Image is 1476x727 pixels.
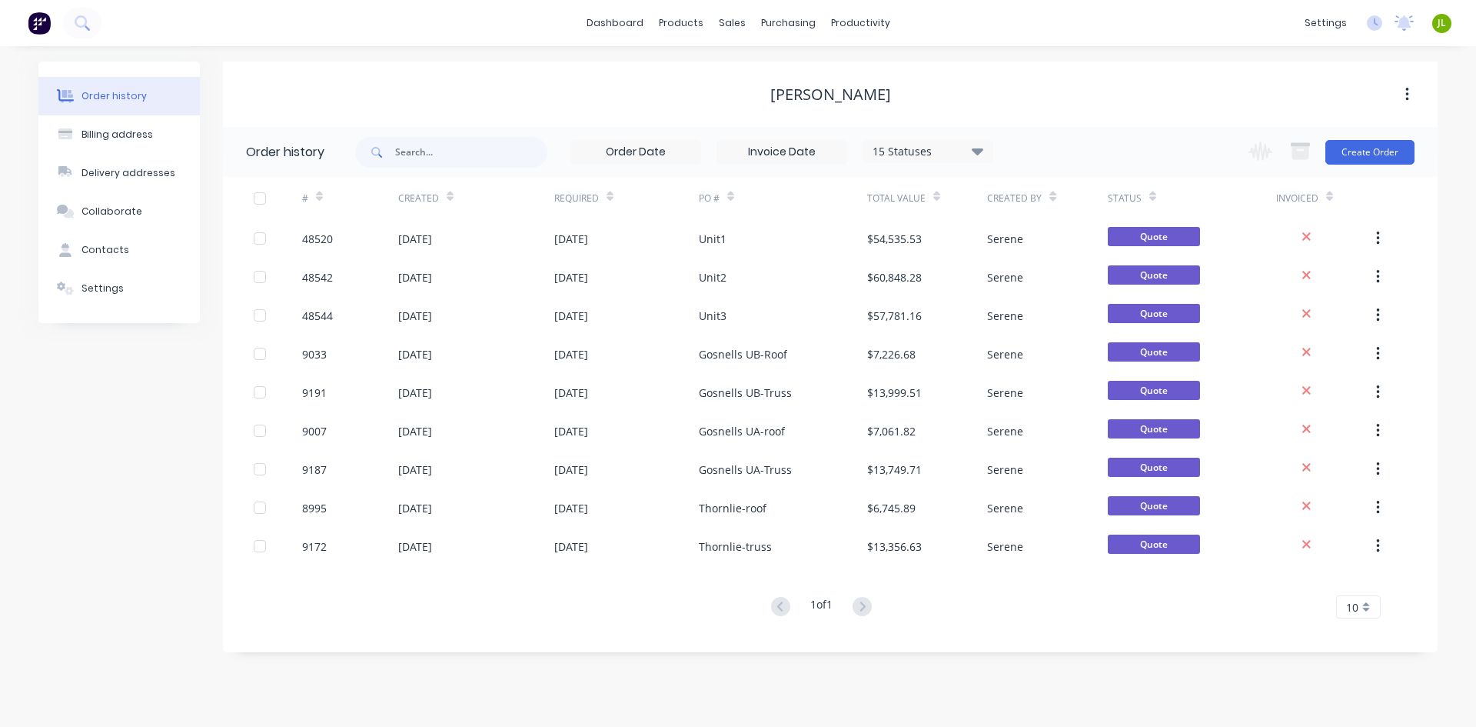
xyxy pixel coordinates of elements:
[867,423,916,439] div: $7,061.82
[867,539,922,555] div: $13,356.63
[28,12,51,35] img: Factory
[302,462,327,478] div: 9187
[987,269,1023,285] div: Serene
[81,243,129,257] div: Contacts
[867,385,922,401] div: $13,999.51
[398,385,432,401] div: [DATE]
[554,177,699,219] div: Required
[302,231,333,247] div: 48520
[1108,419,1200,439] span: Quote
[81,128,153,142] div: Billing address
[1108,458,1200,477] span: Quote
[867,269,922,285] div: $60,848.28
[398,500,432,516] div: [DATE]
[554,462,588,478] div: [DATE]
[302,192,308,205] div: #
[699,308,726,324] div: Unit3
[398,346,432,362] div: [DATE]
[699,231,726,247] div: Unit1
[302,269,333,285] div: 48542
[699,177,867,219] div: PO #
[823,12,898,35] div: productivity
[554,308,588,324] div: [DATE]
[38,269,200,308] button: Settings
[987,539,1023,555] div: Serene
[699,269,726,285] div: Unit2
[398,269,432,285] div: [DATE]
[987,500,1023,516] div: Serene
[398,192,439,205] div: Created
[987,231,1023,247] div: Serene
[1108,192,1142,205] div: Status
[81,89,147,103] div: Order history
[810,596,833,619] div: 1 of 1
[867,308,922,324] div: $57,781.16
[398,539,432,555] div: [DATE]
[1297,12,1355,35] div: settings
[1108,496,1200,515] span: Quote
[38,77,200,115] button: Order history
[554,346,588,362] div: [DATE]
[81,282,124,295] div: Settings
[302,346,327,362] div: 9033
[987,308,1023,324] div: Serene
[554,269,588,285] div: [DATE]
[38,231,200,269] button: Contacts
[302,308,333,324] div: 48544
[699,462,792,478] div: Gosnells UA-Truss
[1346,599,1358,615] span: 10
[38,115,200,154] button: Billing address
[867,500,916,516] div: $6,745.89
[699,500,766,516] div: Thornlie-roof
[554,192,599,205] div: Required
[1108,304,1200,323] span: Quote
[867,192,926,205] div: Total Value
[987,385,1023,401] div: Serene
[987,423,1023,439] div: Serene
[398,231,432,247] div: [DATE]
[579,12,651,35] a: dashboard
[302,500,327,516] div: 8995
[699,346,787,362] div: Gosnells UB-Roof
[651,12,711,35] div: products
[987,346,1023,362] div: Serene
[302,385,327,401] div: 9191
[398,462,432,478] div: [DATE]
[38,192,200,231] button: Collaborate
[1276,192,1318,205] div: Invoiced
[987,462,1023,478] div: Serene
[81,205,142,218] div: Collaborate
[395,137,547,168] input: Search...
[699,385,792,401] div: Gosnells UB-Truss
[987,192,1042,205] div: Created By
[38,154,200,192] button: Delivery addresses
[699,192,720,205] div: PO #
[302,177,398,219] div: #
[699,539,772,555] div: Thornlie-truss
[302,423,327,439] div: 9007
[246,143,324,162] div: Order history
[554,539,588,555] div: [DATE]
[554,231,588,247] div: [DATE]
[1108,381,1200,400] span: Quote
[753,12,823,35] div: purchasing
[867,346,916,362] div: $7,226.68
[398,177,554,219] div: Created
[81,166,175,180] div: Delivery addresses
[1108,265,1200,285] span: Quote
[717,141,846,164] input: Invoice Date
[554,500,588,516] div: [DATE]
[1108,535,1200,554] span: Quote
[1438,16,1446,30] span: JL
[987,177,1107,219] div: Created By
[1276,177,1372,219] div: Invoiced
[1108,227,1200,246] span: Quote
[770,85,891,104] div: [PERSON_NAME]
[398,423,432,439] div: [DATE]
[699,423,785,439] div: Gosnells UA-roof
[1108,177,1276,219] div: Status
[867,231,922,247] div: $54,535.53
[1325,140,1414,165] button: Create Order
[863,143,992,160] div: 15 Statuses
[867,462,922,478] div: $13,749.71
